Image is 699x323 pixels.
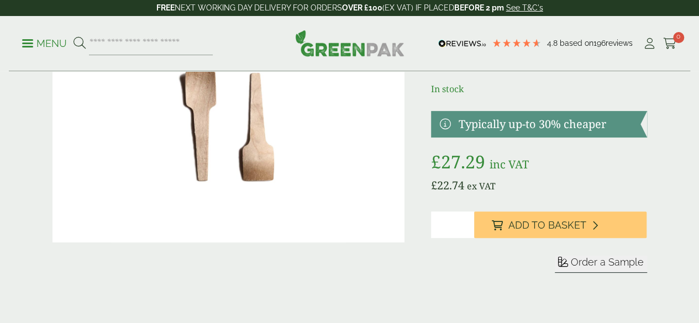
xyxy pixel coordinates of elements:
a: Menu [22,37,67,48]
bdi: 22.74 [431,178,464,193]
strong: FREE [156,3,175,12]
p: Menu [22,37,67,50]
button: Order a Sample [555,256,647,273]
strong: BEFORE 2 pm [454,3,504,12]
a: See T&C's [506,3,543,12]
a: 0 [663,35,677,52]
span: £ [431,178,437,193]
button: Add to Basket [474,211,647,238]
span: reviews [606,39,633,47]
span: Based on [560,39,593,47]
p: In stock [431,82,647,96]
i: My Account [643,38,656,49]
img: REVIEWS.io [438,40,486,47]
img: 10140.15 High [52,8,404,242]
span: 196 [593,39,606,47]
span: Product Code [431,60,501,75]
span: Add to Basket [508,219,586,231]
img: GreenPak Supplies [295,30,404,56]
strong: OVER £100 [342,3,382,12]
div: 4.79 Stars [492,38,542,48]
span: ex VAT [467,180,496,192]
span: Order a Sample [571,256,644,268]
span: inc VAT [490,157,529,172]
span: £ [431,150,441,173]
i: Cart [663,38,677,49]
span: 0 [673,32,684,43]
span: 4.8 [547,39,560,47]
bdi: 27.29 [431,150,485,173]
